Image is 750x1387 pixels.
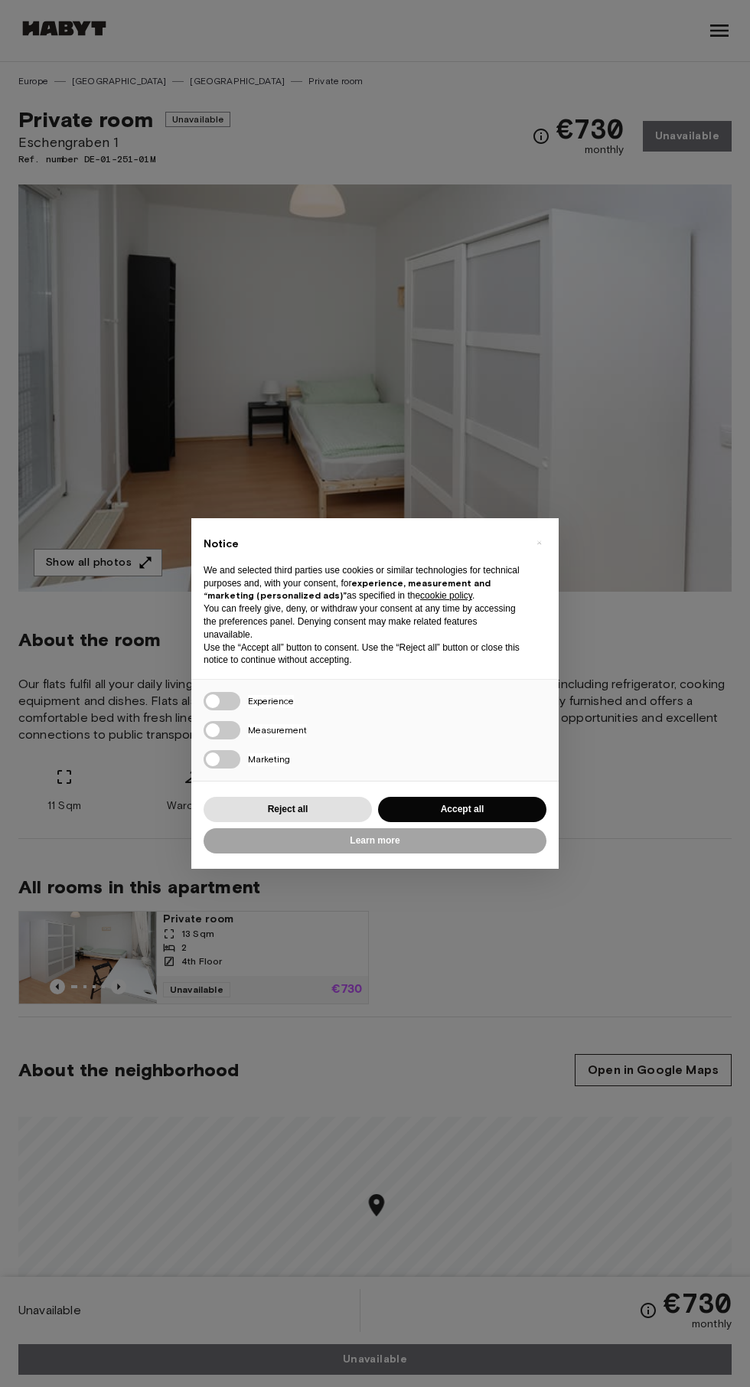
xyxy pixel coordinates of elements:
span: × [536,534,542,552]
button: Close this notice [527,530,551,555]
strong: experience, measurement and “marketing (personalized ads)” [204,577,491,602]
p: We and selected third parties use cookies or similar technologies for technical purposes and, wit... [204,564,522,602]
span: Marketing [248,753,290,766]
span: Experience [248,695,294,708]
h2: Notice [204,537,522,552]
a: cookie policy [420,590,472,601]
span: Measurement [248,724,307,737]
p: Use the “Accept all” button to consent. Use the “Reject all” button or close this notice to conti... [204,641,522,667]
button: Reject all [204,797,372,822]
button: Learn more [204,828,546,853]
button: Accept all [378,797,546,822]
p: You can freely give, deny, or withdraw your consent at any time by accessing the preferences pane... [204,602,522,641]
